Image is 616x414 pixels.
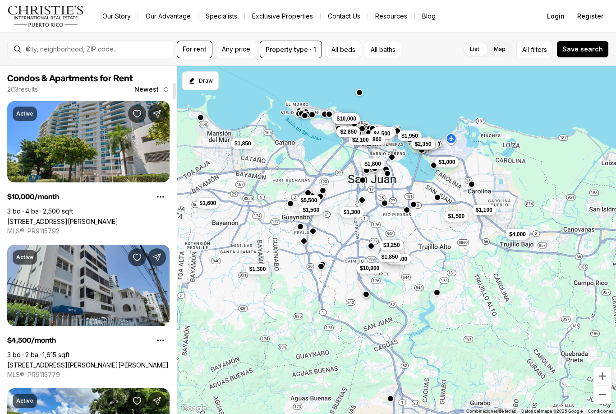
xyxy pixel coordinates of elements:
button: $1,850 [231,138,255,149]
span: $1,500 [303,206,319,214]
span: $10,000 [337,115,356,122]
button: Allfilters [516,41,553,58]
span: $5,500 [301,197,317,204]
a: Resources [368,10,414,23]
span: filters [531,45,547,54]
span: $2,100 [352,136,369,144]
button: Acercar [593,367,611,385]
button: Start drawing [182,71,219,90]
span: $1,500 [448,213,464,220]
span: Register [577,13,603,20]
p: 203 results [7,86,38,93]
button: All baths [365,41,401,58]
button: $1,950 [398,130,422,141]
span: Newest [134,86,159,93]
button: $10,000 [356,263,383,274]
span: $1,850 [234,140,251,147]
span: Save search [562,46,603,53]
span: Condos & Apartments for Rent [7,74,133,83]
button: Property options [152,188,170,206]
button: Save Property: [128,392,146,410]
a: Blog [415,10,443,23]
button: Save Property: 550 CONSTITUCION AVENUE #PH 1605 [128,105,146,123]
button: Property type · 1 [260,41,322,58]
button: Share Property [148,105,166,123]
span: $1,600 [200,200,216,207]
span: $4,500 [374,130,391,137]
span: $2,850 [340,128,357,135]
span: $4,800 [365,136,382,143]
span: $2,350 [415,140,432,148]
button: $1,100 [472,205,496,215]
button: $12,000 [332,113,359,124]
button: $2,850 [336,126,360,137]
span: $10,000 [360,265,379,272]
span: $1,000 [439,158,455,166]
label: Map [487,41,513,57]
span: For rent [183,46,207,53]
button: $1,500 [444,211,468,222]
button: $4,800 [361,134,385,145]
img: logo [7,5,84,27]
button: $1,600 [196,198,220,209]
span: $1,300 [249,265,266,273]
span: Login [547,13,565,20]
button: $1,300 [246,264,270,274]
button: Share Property [148,392,166,410]
a: Exclusive Properties [245,10,320,23]
span: $1,100 [476,206,492,214]
span: $4,000 [509,231,526,238]
span: $3,250 [383,242,400,249]
button: $5,500 [297,195,321,206]
button: $2,350 [411,139,435,149]
button: Property options [152,331,170,349]
p: Active [16,110,33,117]
button: $4,000 [506,229,529,240]
button: Share Property [148,248,166,266]
button: Save search [556,41,609,58]
button: Save Property: 60 TAFT #4 [128,248,146,266]
span: $1,500 [418,141,435,148]
span: $1,800 [364,160,381,167]
span: $1,300 [344,209,360,216]
a: Our Story [95,10,138,23]
span: $1,950 [401,132,418,140]
label: List [463,41,487,57]
button: $1,800 [361,158,385,169]
button: $2,100 [349,135,372,145]
span: $1,850 [382,253,398,260]
button: Register [572,7,609,25]
p: Active [16,254,33,261]
button: $3,250 [380,240,404,251]
button: $4,500 [370,128,394,139]
button: $1,000 [435,157,459,167]
a: 60 TAFT #4, SAN JUAN PR, 00911 [7,361,169,369]
button: $9,950 [372,127,396,138]
button: $10,000 [333,113,360,124]
p: Active [16,397,33,405]
a: 550 CONSTITUCION AVENUE #PH 1605, SAN JUAN PR, 00901 [7,218,118,225]
a: Our Advantage [138,10,198,23]
button: All beds [326,41,361,58]
button: $1,850 [378,251,402,262]
a: Specialists [198,10,244,23]
button: For rent [177,41,212,58]
span: All [522,45,529,54]
span: Any price [222,46,250,53]
button: Any price [216,41,256,58]
button: Login [542,7,570,25]
button: $1,300 [340,207,364,218]
button: Newest [129,80,175,98]
span: Datos del mapa ©2025 Google [521,409,583,414]
button: $1,500 [299,205,323,215]
button: Contact Us [321,10,368,23]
